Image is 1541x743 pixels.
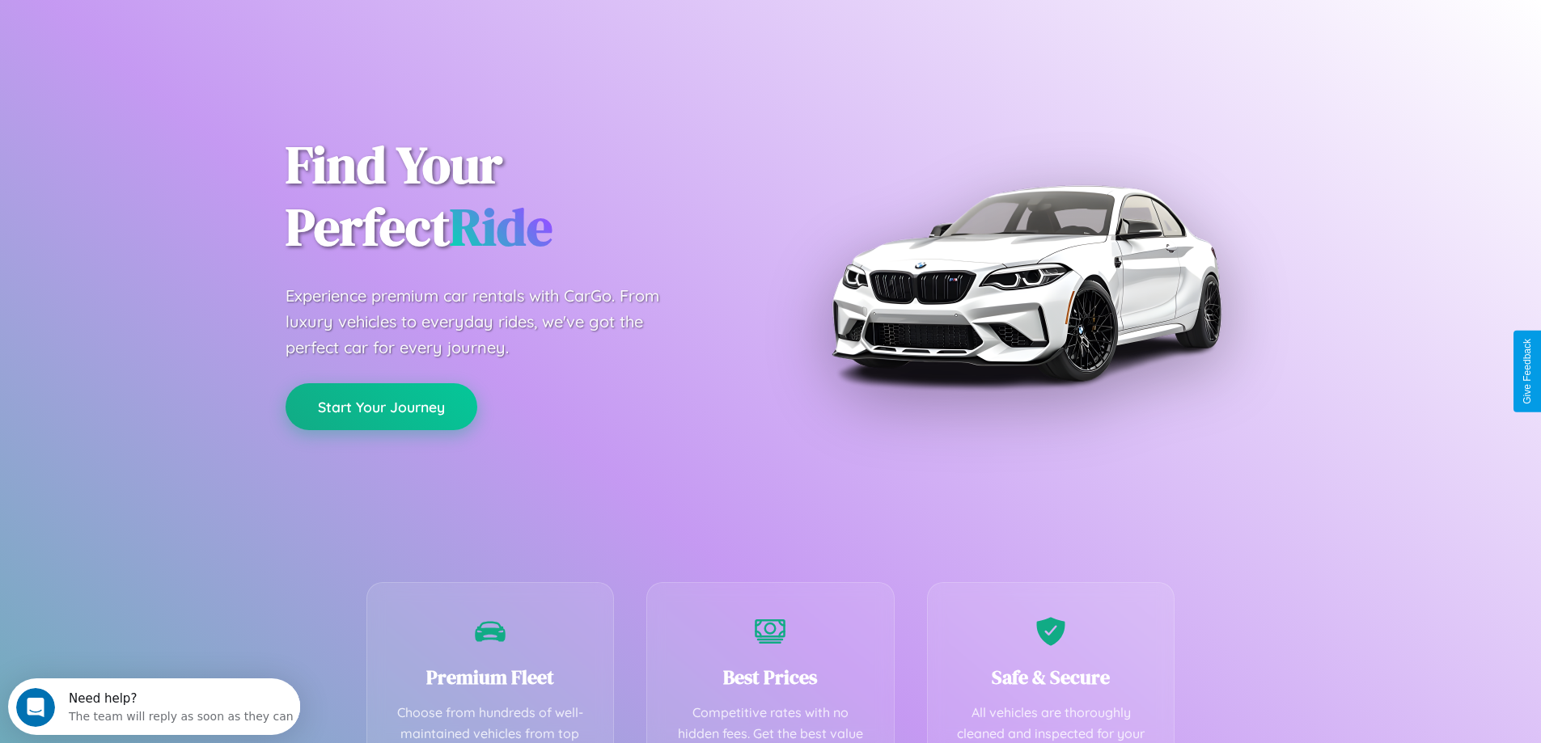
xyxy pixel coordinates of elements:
h3: Best Prices [671,664,870,690]
div: Open Intercom Messenger [6,6,301,51]
h3: Safe & Secure [952,664,1150,690]
div: Need help? [61,14,286,27]
h1: Find Your Perfect [286,134,747,259]
span: Ride [450,192,552,262]
div: The team will reply as soon as they can [61,27,286,44]
iframe: Intercom live chat discovery launcher [8,678,300,735]
p: Experience premium car rentals with CarGo. From luxury vehicles to everyday rides, we've got the ... [286,283,690,361]
div: Give Feedback [1522,339,1533,404]
button: Start Your Journey [286,383,477,430]
iframe: Intercom live chat [16,688,55,727]
img: Premium BMW car rental vehicle [823,81,1228,485]
h3: Premium Fleet [392,664,590,690]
